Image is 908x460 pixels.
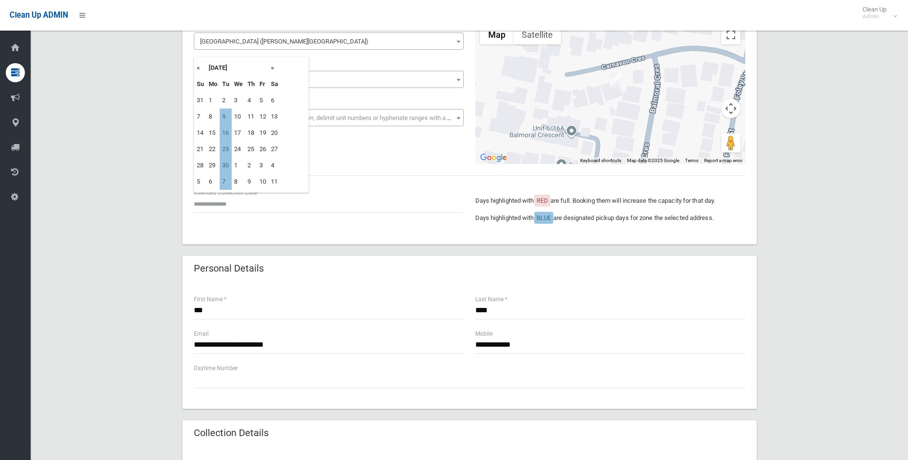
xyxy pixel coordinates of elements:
[627,158,679,163] span: Map data ©2025 Google
[257,76,269,92] th: Fr
[194,174,206,190] td: 5
[480,25,514,44] button: Show street map
[220,174,232,190] td: 7
[200,114,468,121] span: Select the unit number from the dropdown, delimit unit numbers or hyphenate ranges with a comma
[475,212,745,224] p: Days highlighted with are designated pickup days for zone the selected address.
[245,76,257,92] th: Th
[220,109,232,125] td: 9
[685,158,698,163] a: Terms (opens in new tab)
[478,152,509,164] img: Google
[269,125,280,141] td: 20
[182,259,275,278] header: Personal Details
[194,141,206,157] td: 21
[220,76,232,92] th: Tu
[206,92,220,109] td: 1
[257,174,269,190] td: 10
[858,6,896,20] span: Clean Up
[194,60,206,76] th: «
[194,76,206,92] th: Su
[206,109,220,125] td: 8
[196,73,461,87] span: 67
[269,141,280,157] td: 27
[257,125,269,141] td: 19
[196,35,461,48] span: Carnavon Crescent (GEORGES HALL 2198)
[269,92,280,109] td: 6
[220,92,232,109] td: 2
[232,157,245,174] td: 1
[245,157,257,174] td: 2
[220,157,232,174] td: 30
[257,141,269,157] td: 26
[220,141,232,157] td: 23
[721,133,740,153] button: Drag Pegman onto the map to open Street View
[245,125,257,141] td: 18
[269,109,280,125] td: 13
[537,197,548,204] span: RED
[245,141,257,157] td: 25
[245,92,257,109] td: 4
[194,109,206,125] td: 7
[269,60,280,76] th: »
[514,25,561,44] button: Show satellite imagery
[232,141,245,157] td: 24
[232,109,245,125] td: 10
[245,174,257,190] td: 9
[257,109,269,125] td: 12
[206,157,220,174] td: 29
[475,195,745,207] p: Days highlighted with are full. Booking them will increase the capacity for that day.
[206,174,220,190] td: 6
[257,157,269,174] td: 3
[478,152,509,164] a: Open this area in Google Maps (opens a new window)
[182,424,280,442] header: Collection Details
[206,76,220,92] th: Mo
[206,60,269,76] th: [DATE]
[610,73,621,89] div: 67 Carnavon Crescent, GEORGES HALL NSW 2198
[245,109,257,125] td: 11
[232,125,245,141] td: 17
[194,157,206,174] td: 28
[194,125,206,141] td: 14
[194,71,464,88] span: 67
[537,214,551,221] span: BLUE
[721,25,740,44] button: Toggle fullscreen view
[194,33,464,50] span: Carnavon Crescent (GEORGES HALL 2198)
[721,99,740,118] button: Map camera controls
[206,141,220,157] td: 22
[220,125,232,141] td: 16
[863,13,886,20] small: Admin
[10,11,68,20] span: Clean Up ADMIN
[232,76,245,92] th: We
[269,174,280,190] td: 11
[704,158,742,163] a: Report a map error
[269,157,280,174] td: 4
[232,174,245,190] td: 8
[194,92,206,109] td: 31
[257,92,269,109] td: 5
[232,92,245,109] td: 3
[206,125,220,141] td: 15
[580,157,621,164] button: Keyboard shortcuts
[269,76,280,92] th: Sa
